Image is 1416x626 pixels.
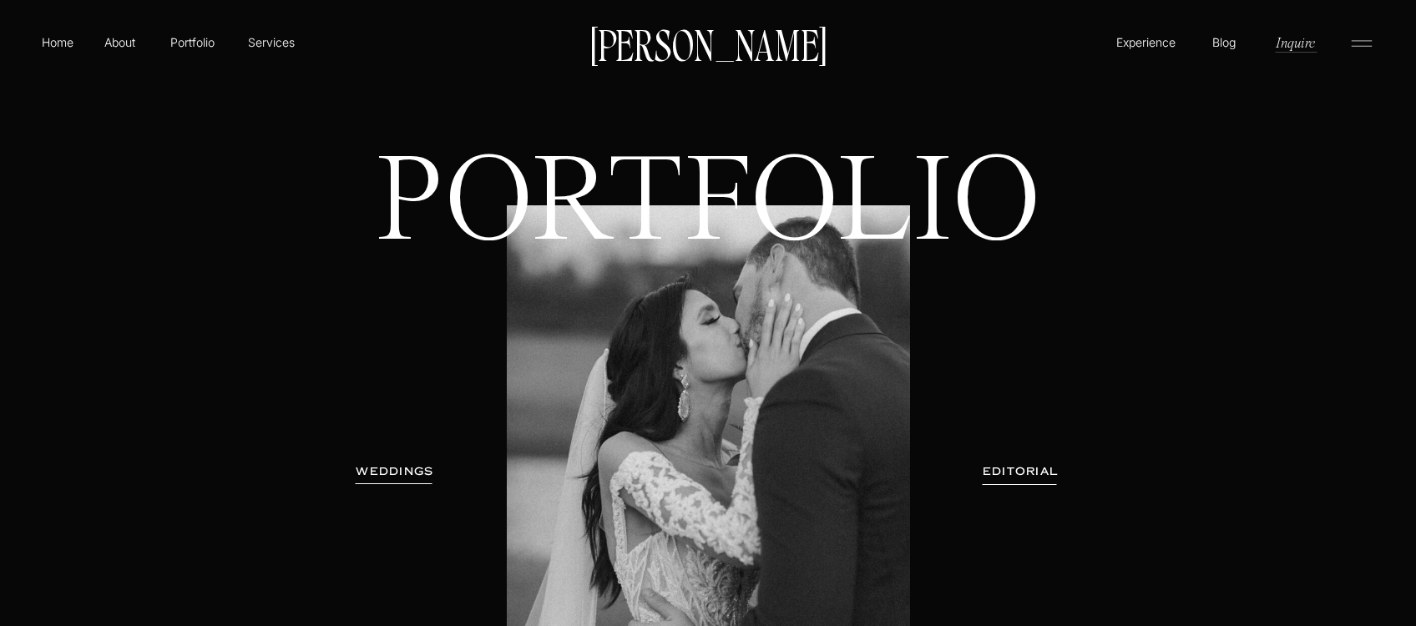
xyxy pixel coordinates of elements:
[342,463,448,480] a: WEDDINGS
[582,26,834,61] a: [PERSON_NAME]
[959,463,1081,480] a: EDITORIAL
[1274,33,1317,52] a: Inquire
[38,33,77,51] a: Home
[347,150,1070,375] h1: PORTFOLIO
[246,33,296,51] a: Services
[1208,33,1240,50] a: Blog
[1114,33,1178,51] a: Experience
[163,33,222,51] a: Portfolio
[101,33,139,50] a: About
